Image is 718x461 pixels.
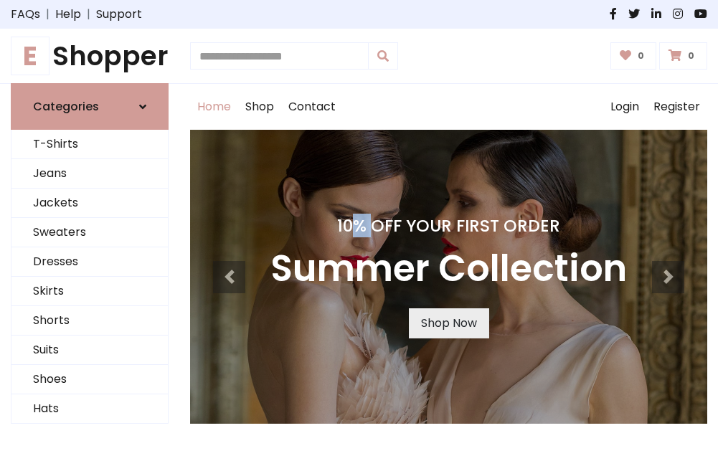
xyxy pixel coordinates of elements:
a: Help [55,6,81,23]
span: E [11,37,49,75]
a: Shoes [11,365,168,394]
a: Dresses [11,247,168,277]
h3: Summer Collection [270,247,627,291]
a: Contact [281,84,343,130]
a: Shop Now [409,308,489,338]
a: Register [646,84,707,130]
h4: 10% Off Your First Order [270,216,627,236]
span: | [40,6,55,23]
a: Jeans [11,159,168,189]
a: Support [96,6,142,23]
a: Jackets [11,189,168,218]
h1: Shopper [11,40,169,72]
a: FAQs [11,6,40,23]
span: | [81,6,96,23]
a: EShopper [11,40,169,72]
h6: Categories [33,100,99,113]
a: Suits [11,336,168,365]
a: 0 [610,42,657,70]
a: Login [603,84,646,130]
a: Hats [11,394,168,424]
span: 0 [684,49,698,62]
span: 0 [634,49,648,62]
a: Categories [11,83,169,130]
a: Home [190,84,238,130]
a: T-Shirts [11,130,168,159]
a: Shop [238,84,281,130]
a: Skirts [11,277,168,306]
a: Sweaters [11,218,168,247]
a: 0 [659,42,707,70]
a: Shorts [11,306,168,336]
